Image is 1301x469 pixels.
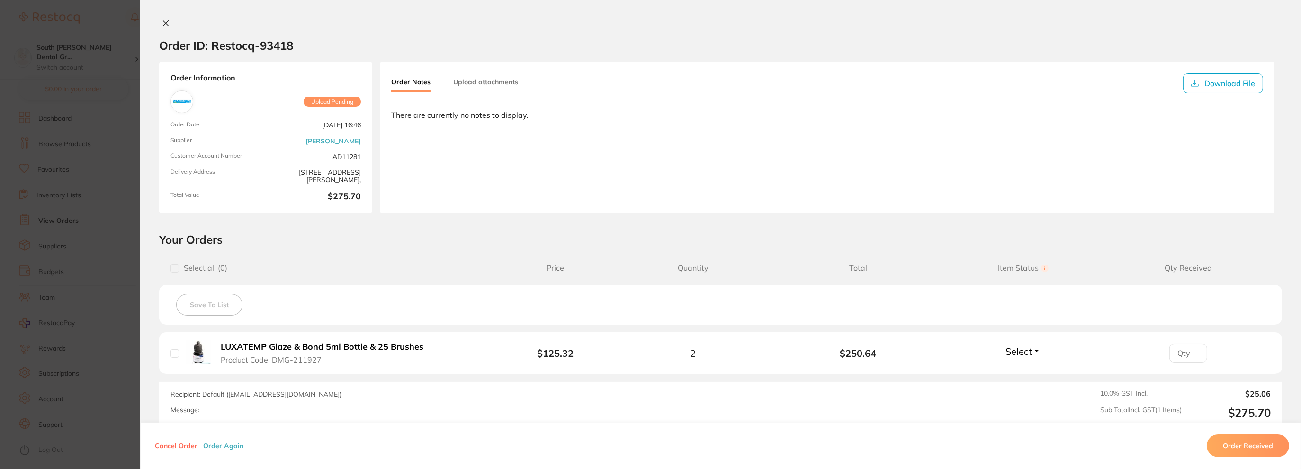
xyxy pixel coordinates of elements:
[1100,389,1182,398] span: 10.0 % GST Incl.
[391,73,431,92] button: Order Notes
[610,264,775,273] span: Quantity
[391,111,1263,119] div: There are currently no notes to display.
[159,38,293,53] h2: Order ID: Restocq- 93418
[170,121,262,129] span: Order Date
[538,347,574,359] b: $125.32
[221,355,322,364] span: Product Code: DMG-211927
[776,264,941,273] span: Total
[159,232,1282,247] h2: Your Orders
[176,294,242,316] button: Save To List
[1106,264,1271,273] span: Qty Received
[305,137,361,145] a: [PERSON_NAME]
[269,152,361,160] span: AD11281
[1189,406,1271,420] output: $275.70
[170,152,262,160] span: Customer Account Number
[1189,389,1271,398] output: $25.06
[170,406,199,414] label: Message:
[173,93,191,111] img: Adam Dental
[218,342,432,365] button: LUXATEMP Glaze & Bond 5ml Bottle & 25 Brushes Product Code: DMG-211927
[152,442,200,450] button: Cancel Order
[269,192,361,202] b: $275.70
[941,264,1105,273] span: Item Status
[170,73,361,83] strong: Order Information
[1169,344,1207,363] input: Qty
[170,137,262,145] span: Supplier
[1207,434,1289,457] button: Order Received
[269,168,361,184] span: [STREET_ADDRESS][PERSON_NAME],
[200,442,246,450] button: Order Again
[501,264,610,273] span: Price
[690,348,696,359] span: 2
[269,121,361,129] span: [DATE] 16:46
[776,348,941,359] b: $250.64
[1005,345,1032,357] span: Select
[170,192,262,202] span: Total Value
[221,342,423,352] b: LUXATEMP Glaze & Bond 5ml Bottle & 25 Brushes
[186,340,211,364] img: LUXATEMP Glaze & Bond 5ml Bottle & 25 Brushes
[170,168,262,184] span: Delivery Address
[1183,73,1263,93] button: Download File
[304,97,361,107] span: Upload Pending
[1003,345,1043,357] button: Select
[453,73,518,90] button: Upload attachments
[1100,406,1182,420] span: Sub Total Incl. GST ( 1 Items)
[170,390,341,398] span: Recipient: Default ( [EMAIL_ADDRESS][DOMAIN_NAME] )
[179,264,227,273] span: Select all ( 0 )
